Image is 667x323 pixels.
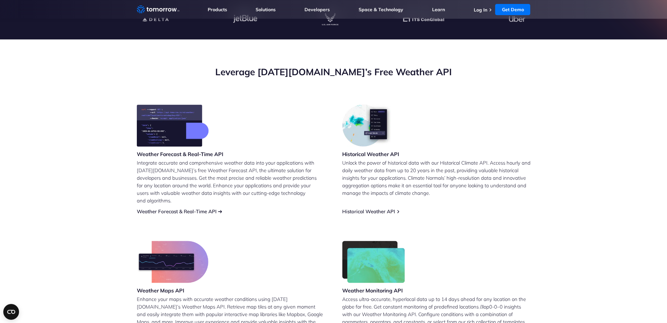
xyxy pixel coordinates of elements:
a: Developers [304,7,330,12]
a: Space & Technology [359,7,403,12]
a: Learn [432,7,445,12]
h3: Weather Forecast & Real-Time API [137,150,223,158]
a: Products [208,7,227,12]
p: Integrate accurate and comprehensive weather data into your applications with [DATE][DOMAIN_NAME]... [137,159,325,204]
a: Get Demo [495,4,530,15]
h3: Historical Weather API [342,150,399,158]
p: Unlock the power of historical data with our Historical Climate API. Access hourly and daily weat... [342,159,531,197]
a: Home link [137,5,179,14]
a: Log In [473,7,487,13]
h3: Weather Maps API [137,287,208,294]
h3: Weather Monitoring API [342,287,405,294]
a: Weather Forecast & Real-Time API [137,208,217,215]
a: Solutions [256,7,276,12]
h2: Leverage [DATE][DOMAIN_NAME]’s Free Weather API [137,66,531,78]
button: Open CMP widget [3,304,19,320]
a: Historical Weather API [342,208,395,215]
